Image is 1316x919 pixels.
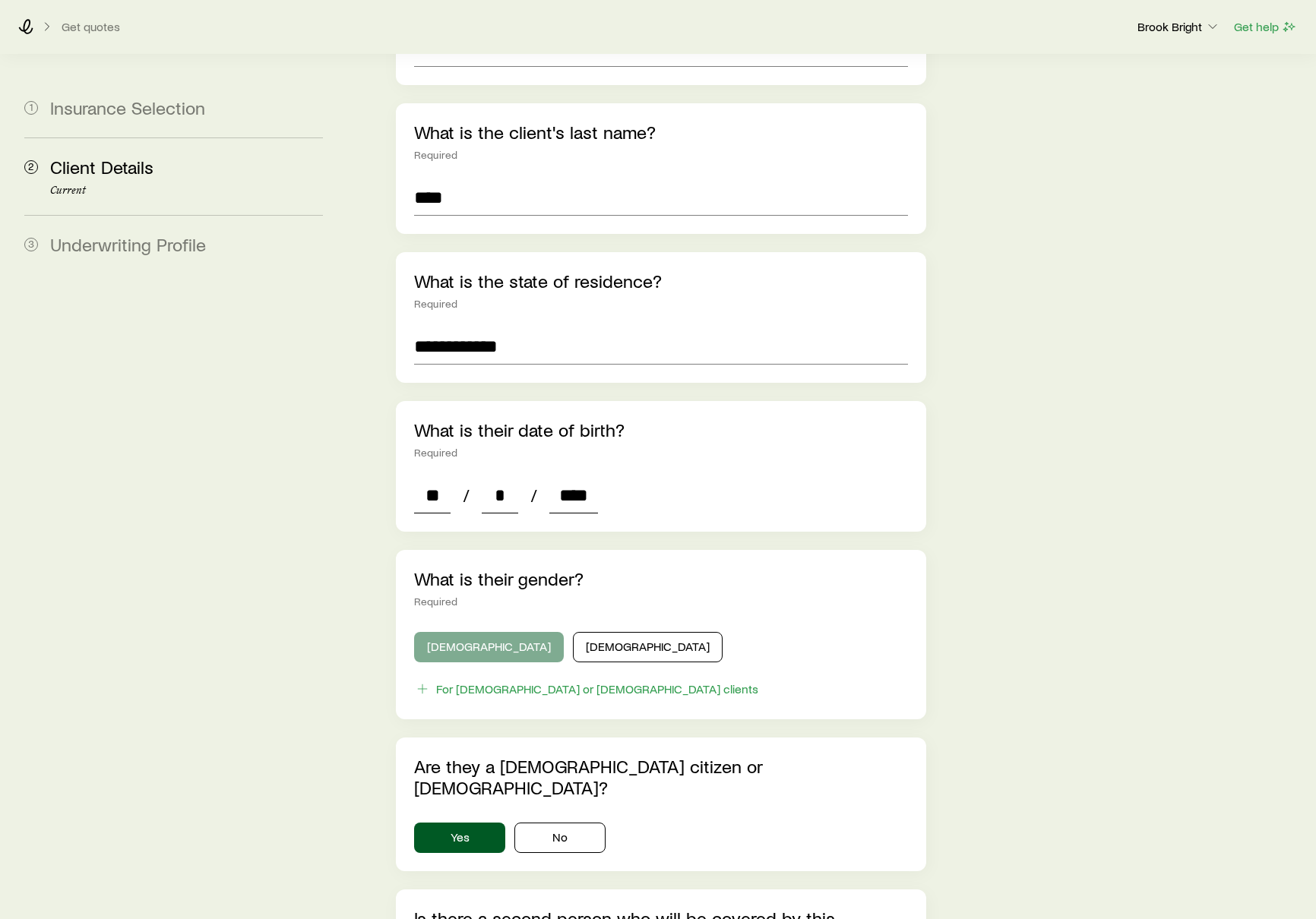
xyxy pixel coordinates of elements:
[414,756,908,798] p: Are they a [DEMOGRAPHIC_DATA] citizen or [DEMOGRAPHIC_DATA]?
[1233,18,1298,36] button: Get help
[61,20,121,34] button: Get quotes
[1137,18,1221,36] button: Brook Bright
[24,160,38,174] span: 2
[414,298,908,310] div: Required
[414,447,908,459] div: Required
[414,568,908,589] p: What is their gender?
[24,101,38,115] span: 1
[514,823,606,853] button: No
[414,149,908,161] div: Required
[414,122,908,143] p: What is the client's last name?
[414,595,908,608] div: Required
[436,681,758,696] div: For [DEMOGRAPHIC_DATA] or [DEMOGRAPHIC_DATA] clients
[50,96,205,118] span: Insurance Selection
[414,419,908,441] p: What is their date of birth?
[457,485,476,506] span: /
[24,238,38,251] span: 3
[414,270,908,292] p: What is the state of residence?
[573,632,723,662] button: [DEMOGRAPHIC_DATA]
[50,156,153,178] span: Client Details
[50,185,323,197] p: Current
[50,233,206,255] span: Underwriting Profile
[414,681,759,698] button: For [DEMOGRAPHIC_DATA] or [DEMOGRAPHIC_DATA] clients
[414,632,564,662] button: [DEMOGRAPHIC_DATA]
[414,823,505,853] button: Yes
[1137,19,1220,34] p: Brook Bright
[524,485,543,506] span: /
